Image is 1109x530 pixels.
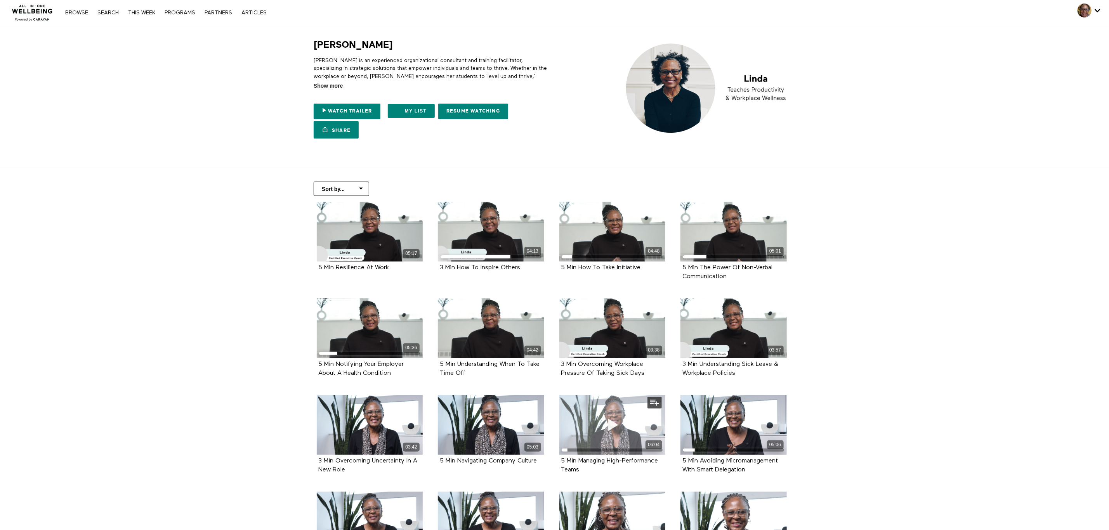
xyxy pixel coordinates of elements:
a: 3 Min How To Inspire Others [440,265,520,270]
a: 3 Min Overcoming Uncertainty In A New Role [319,458,418,473]
span: Show more [314,82,343,90]
div: 04:13 [524,247,541,256]
a: ARTICLES [238,10,271,16]
a: Search [94,10,123,16]
a: 5 Min Resilience At Work 05:17 [317,202,423,262]
a: 5 Min Managing High-Performance Teams [561,458,658,473]
a: 3 Min Overcoming Uncertainty In A New Role 03:42 [317,395,423,455]
div: 03:38 [646,346,662,355]
a: 5 Min How To Take Initiative [561,265,641,270]
a: 3 Min Understanding Sick Leave & Workplace Policies 03:57 [680,298,787,358]
p: [PERSON_NAME] is an experienced organizational consultant and training facilitator, specializing ... [314,57,552,88]
a: 5 Min Navigating Company Culture [440,458,537,464]
a: 5 Min The Power Of Non-Verbal Communication [682,265,772,279]
a: 3 Min How To Inspire Others 04:13 [438,202,544,262]
div: 05:17 [403,249,420,258]
a: 5 Min Understanding When To Take Time Off [440,361,540,376]
strong: 5 Min The Power Of Non-Verbal Communication [682,265,772,280]
div: 05:36 [403,343,420,352]
a: 5 Min Managing High-Performance Teams 06:04 [559,395,666,455]
a: Browse [61,10,92,16]
nav: Primary [61,9,270,16]
a: 5 Min Notifying Your Employer About A Health Condition [319,361,404,376]
div: 04:42 [524,346,541,355]
a: Resume Watching [438,104,508,119]
a: THIS WEEK [124,10,159,16]
h1: [PERSON_NAME] [314,39,393,51]
div: 06:04 [646,440,662,449]
div: 03:57 [767,346,784,355]
button: My list [388,104,435,118]
div: 05:03 [524,443,541,452]
a: 5 Min Understanding When To Take Time Off 04:42 [438,298,544,358]
a: 5 Min Notifying Your Employer About A Health Condition 05:36 [317,298,423,358]
a: 3 Min Overcoming Workplace Pressure Of Taking Sick Days 03:38 [559,298,666,358]
a: 5 Min Navigating Company Culture 05:03 [438,395,544,455]
a: 5 Min The Power Of Non-Verbal Communication 05:01 [680,202,787,262]
a: Share [314,121,359,139]
div: 04:48 [646,247,662,256]
a: PARTNERS [201,10,236,16]
a: PROGRAMS [161,10,199,16]
img: Linda [620,39,795,138]
button: Add to my list [647,397,662,409]
div: 03:42 [403,443,420,452]
a: 3 Min Understanding Sick Leave & Workplace Policies [682,361,778,376]
a: 5 Min Resilience At Work [319,265,389,270]
div: 05:01 [767,247,784,256]
a: 5 Min How To Take Initiative 04:48 [559,202,666,262]
a: Watch Trailer [314,104,380,119]
a: 3 Min Overcoming Workplace Pressure Of Taking Sick Days [561,361,645,376]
